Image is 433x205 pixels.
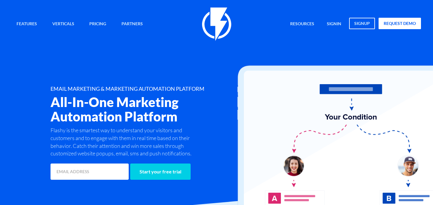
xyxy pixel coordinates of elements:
[51,127,195,158] p: Flashy is the smartest way to understand your visitors and customers and to engage with them in r...
[85,18,111,31] a: Pricing
[51,164,129,180] input: EMAIL ADDRESS
[349,18,375,29] a: signup
[51,95,246,124] h2: All-In-One Marketing Automation Platform
[130,164,191,180] input: Start your free trial
[12,18,41,31] a: Features
[48,18,79,31] a: Verticals
[286,18,319,31] a: Resources
[51,86,246,92] h1: EMAIL MARKETING & MARKETING AUTOMATION PLATFORM
[117,18,147,31] a: Partners
[322,18,346,31] a: signin
[379,18,421,29] a: request demo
